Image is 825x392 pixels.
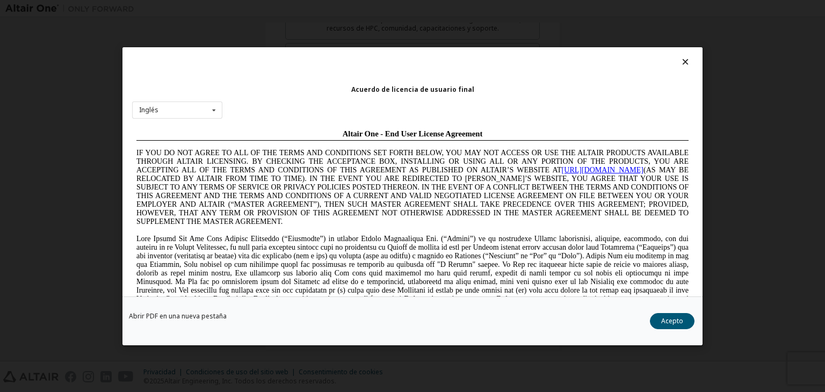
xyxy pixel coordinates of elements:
[4,110,556,186] span: Lore Ipsumd Sit Ame Cons Adipisc Elitseddo (“Eiusmodte”) in utlabor Etdolo Magnaaliqua Eni. (“Adm...
[129,311,227,321] font: Abrir PDF en una nueva pestaña
[661,316,683,325] font: Acepto
[139,105,158,114] font: Inglés
[211,4,351,13] span: Altair One - End User License Agreement
[4,24,556,100] span: IF YOU DO NOT AGREE TO ALL OF THE TERMS AND CONDITIONS SET FORTH BELOW, YOU MAY NOT ACCESS OR USE...
[430,41,511,49] a: [URL][DOMAIN_NAME]
[129,313,227,320] a: Abrir PDF en una nueva pestaña
[351,84,474,93] font: Acuerdo de licencia de usuario final
[650,313,694,329] button: Acepto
